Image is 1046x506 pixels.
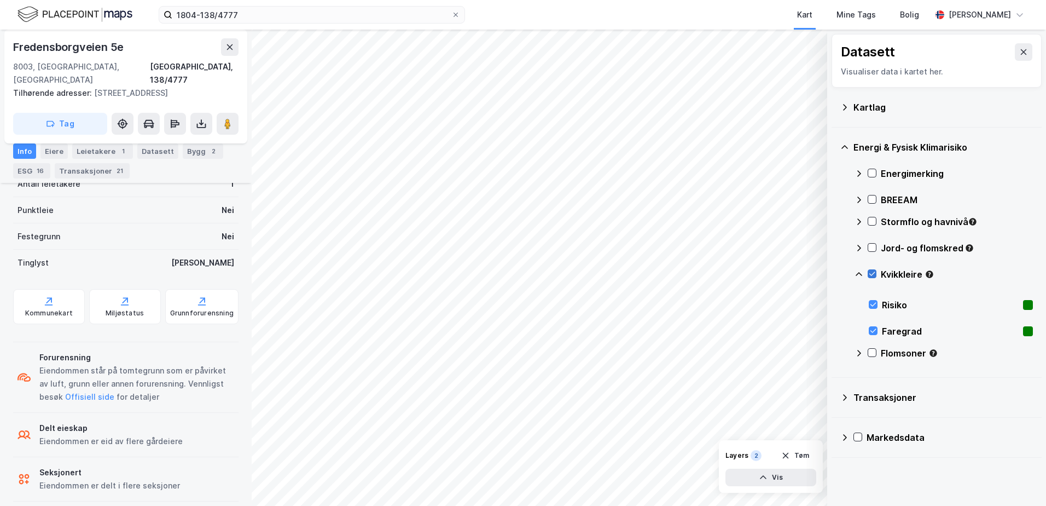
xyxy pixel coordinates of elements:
div: ESG [13,163,50,179]
div: Datasett [841,43,895,61]
div: Markedsdata [867,431,1033,444]
div: Forurensning [39,351,234,364]
div: 8003, [GEOGRAPHIC_DATA], [GEOGRAPHIC_DATA] [13,60,150,87]
div: Tooltip anchor [925,269,934,279]
div: Kvikkleire [881,268,1033,281]
div: Flomsoner [881,347,1033,360]
div: Jord- og flomskred [881,242,1033,255]
div: Faregrad [882,325,1019,338]
div: Info [13,143,36,159]
div: Festegrunn [18,230,60,243]
div: Fredensborgveien 5e [13,38,126,56]
div: Transaksjoner [853,391,1033,404]
div: Seksjonert [39,466,180,479]
div: Nei [222,204,234,217]
div: 2 [208,146,219,157]
div: Mine Tags [836,8,876,21]
div: Datasett [137,143,178,159]
div: [GEOGRAPHIC_DATA], 138/4777 [150,60,239,87]
div: 1 [118,146,129,157]
img: logo.f888ab2527a4732fd821a326f86c7f29.svg [18,5,132,24]
div: Bolig [900,8,919,21]
div: Miljøstatus [106,309,144,318]
div: Nei [222,230,234,243]
div: 1 [230,177,234,191]
span: Tilhørende adresser: [13,88,94,97]
div: Eiendommen er delt i flere seksjoner [39,479,180,492]
div: Energimerking [881,167,1033,180]
div: Grunnforurensning [170,309,234,318]
button: Tøm [774,447,816,464]
div: Leietakere [72,143,133,159]
div: Layers [725,451,748,460]
button: Vis [725,469,816,486]
div: [PERSON_NAME] [171,256,234,269]
div: Kontrollprogram for chat [991,453,1046,506]
div: [PERSON_NAME] [949,8,1011,21]
div: BREEAM [881,193,1033,206]
div: 16 [34,165,46,176]
div: Kommunekart [25,309,73,318]
input: Søk på adresse, matrikkel, gårdeiere, leietakere eller personer [172,7,451,23]
div: Visualiser data i kartet her. [841,65,1032,78]
div: 2 [751,450,762,461]
div: Bygg [183,143,223,159]
div: [STREET_ADDRESS] [13,87,230,100]
div: Transaksjoner [55,163,130,179]
div: Antall leietakere [18,177,80,191]
div: Punktleie [18,204,54,217]
div: Tooltip anchor [964,243,974,253]
div: Eiendommen er eid av flere gårdeiere [39,435,183,448]
div: Tooltip anchor [968,217,978,227]
div: Delt eieskap [39,422,183,435]
div: Tooltip anchor [928,348,938,358]
div: Tinglyst [18,256,49,269]
div: Kartlag [853,101,1033,114]
div: Eiendommen står på tomtegrunn som er påvirket av luft, grunn eller annen forurensning. Vennligst ... [39,364,234,404]
div: 21 [114,165,125,176]
div: Eiere [40,143,68,159]
div: Stormflo og havnivå [881,215,1033,228]
iframe: Chat Widget [991,453,1046,506]
button: Tag [13,113,107,135]
div: Risiko [882,298,1019,312]
div: Kart [797,8,812,21]
div: Energi & Fysisk Klimarisiko [853,141,1033,154]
